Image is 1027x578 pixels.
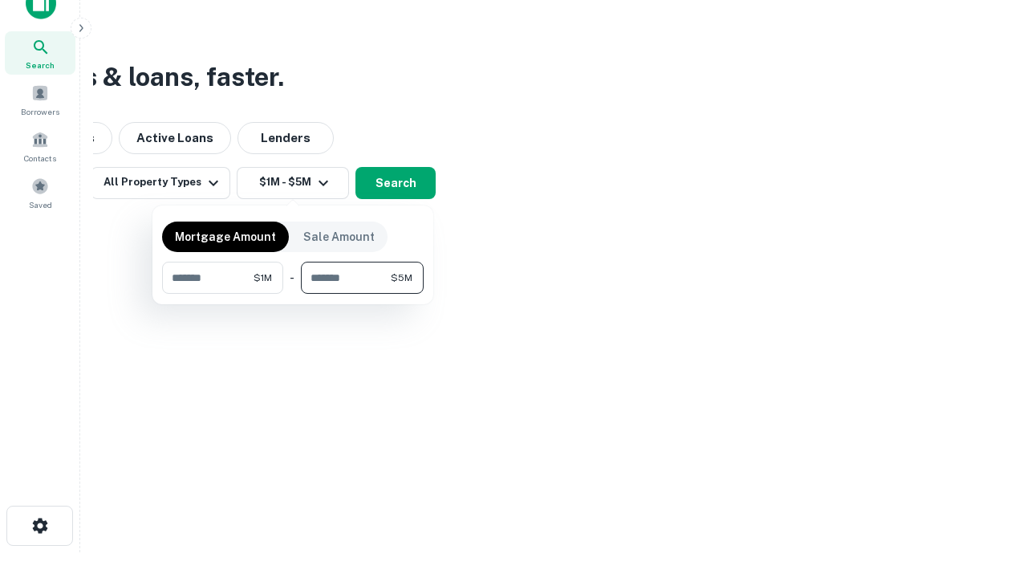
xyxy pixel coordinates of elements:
[175,228,276,246] p: Mortgage Amount
[254,271,272,285] span: $1M
[947,450,1027,527] iframe: Chat Widget
[290,262,294,294] div: -
[391,271,412,285] span: $5M
[303,228,375,246] p: Sale Amount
